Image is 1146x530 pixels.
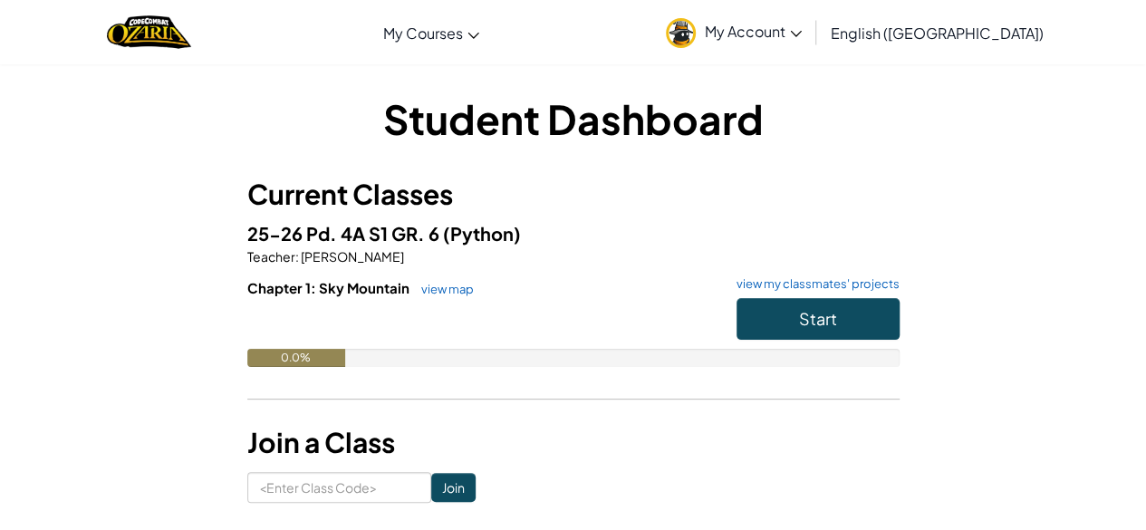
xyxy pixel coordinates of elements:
h3: Current Classes [247,174,900,215]
a: My Courses [374,8,488,57]
button: Start [737,298,900,340]
span: Start [799,308,837,329]
h1: Student Dashboard [247,91,900,147]
span: My Account [705,22,802,41]
img: avatar [666,18,696,48]
a: view map [412,282,474,296]
h3: Join a Class [247,422,900,463]
img: Home [107,14,191,51]
a: Ozaria by CodeCombat logo [107,14,191,51]
span: English ([GEOGRAPHIC_DATA]) [831,24,1044,43]
div: 0.0% [247,349,345,367]
a: My Account [657,4,811,61]
input: <Enter Class Code> [247,472,431,503]
span: : [295,248,299,265]
span: My Courses [383,24,463,43]
span: Teacher [247,248,295,265]
span: [PERSON_NAME] [299,248,404,265]
a: English ([GEOGRAPHIC_DATA]) [822,8,1053,57]
span: Chapter 1: Sky Mountain [247,279,412,296]
span: (Python) [443,222,521,245]
a: view my classmates' projects [727,278,900,290]
span: 25-26 Pd. 4A S1 GR. 6 [247,222,443,245]
input: Join [431,473,476,502]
